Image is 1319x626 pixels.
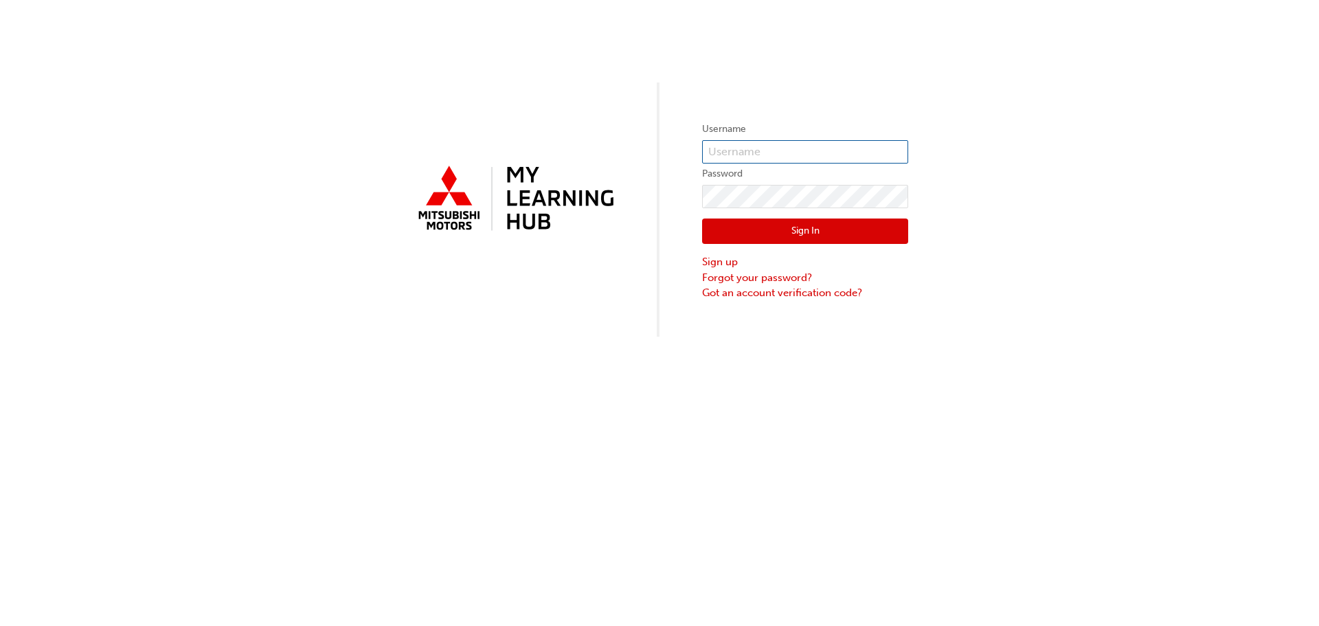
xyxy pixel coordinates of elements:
a: Forgot your password? [702,270,908,286]
label: Password [702,166,908,182]
a: Sign up [702,254,908,270]
input: Username [702,140,908,164]
img: mmal [411,160,617,238]
button: Sign In [702,219,908,245]
a: Got an account verification code? [702,285,908,301]
label: Username [702,121,908,137]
